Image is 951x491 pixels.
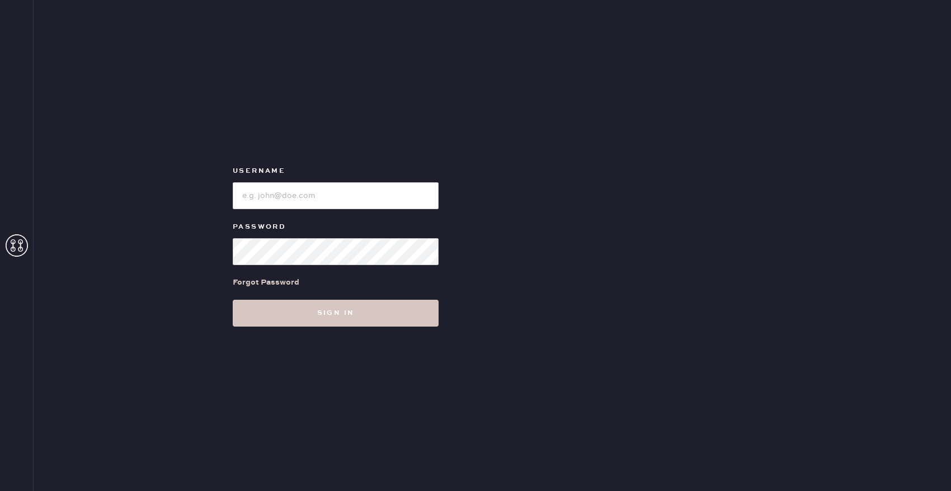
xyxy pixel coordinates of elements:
input: e.g. john@doe.com [233,182,439,209]
label: Username [233,164,439,178]
div: Forgot Password [233,276,299,289]
a: Forgot Password [233,265,299,300]
label: Password [233,220,439,234]
button: Sign in [233,300,439,327]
